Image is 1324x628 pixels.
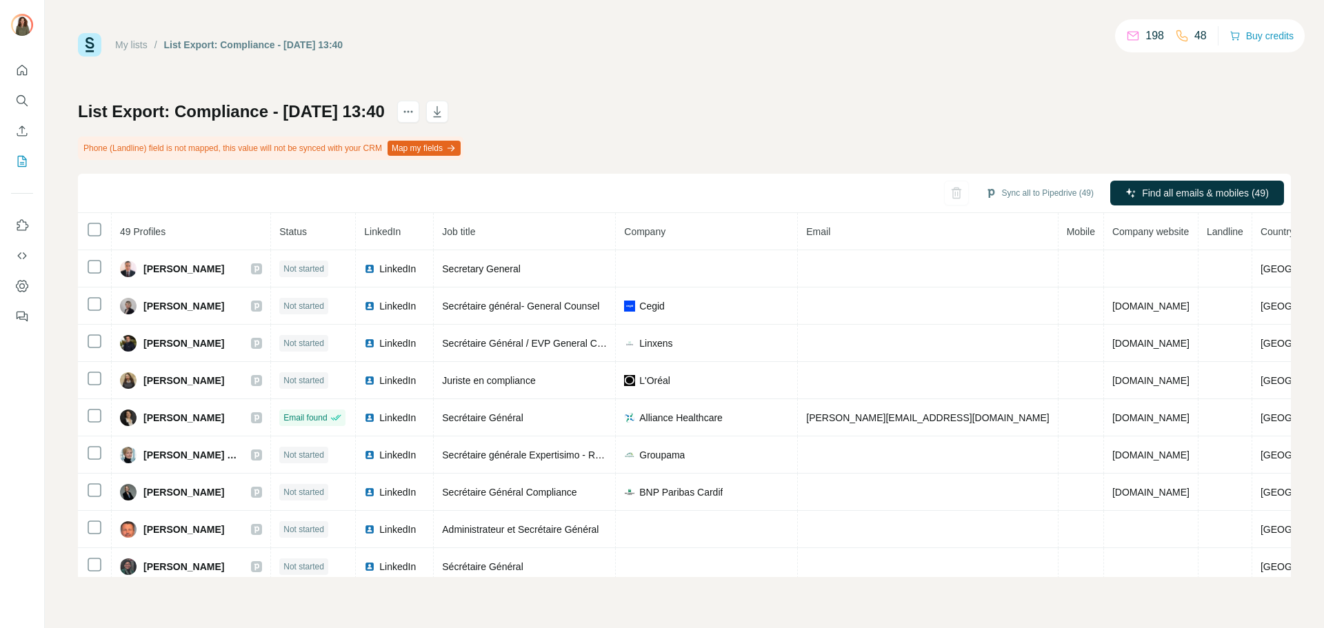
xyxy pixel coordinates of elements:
span: Not started [283,300,324,312]
span: Country [1261,226,1294,237]
a: My lists [115,39,148,50]
span: [PERSON_NAME] [143,485,224,499]
img: company-logo [624,301,635,312]
span: Sécrétaire Général [442,561,523,572]
button: Find all emails & mobiles (49) [1110,181,1284,205]
span: LinkedIn [379,560,416,574]
img: LinkedIn logo [364,524,375,535]
span: Find all emails & mobiles (49) [1142,186,1269,200]
img: company-logo [624,487,635,498]
img: LinkedIn logo [364,487,375,498]
span: Secrétaire Général Compliance [442,487,576,498]
img: LinkedIn logo [364,561,375,572]
img: LinkedIn logo [364,412,375,423]
span: Secrétaire générale Expertisimo - Responsable Etudes, Instances, Agréments et Démarche Durable [442,449,870,460]
button: My lists [11,149,33,174]
span: Not started [283,337,324,350]
h1: List Export: Compliance - [DATE] 13:40 [78,101,385,123]
img: Avatar [120,484,137,500]
span: [PERSON_NAME] [143,336,224,350]
button: Enrich CSV [11,119,33,143]
span: Company [624,226,665,237]
img: company-logo [624,449,635,460]
img: Avatar [120,409,137,426]
li: / [154,38,157,52]
span: [PERSON_NAME] [143,523,224,536]
span: Mobile [1067,226,1095,237]
button: Map my fields [388,141,461,156]
span: [DOMAIN_NAME] [1112,487,1190,498]
span: Not started [283,374,324,387]
button: Dashboard [11,274,33,298]
span: Secrétaire Général / EVP General Counsel & Chief Compliance Officer [442,338,744,349]
span: LinkedIn [379,374,416,387]
button: Sync all to Pipedrive (49) [976,183,1103,203]
img: Avatar [120,447,137,463]
span: Secrétaire Général [442,412,523,423]
img: LinkedIn logo [364,449,375,460]
img: LinkedIn logo [364,263,375,274]
span: LinkedIn [379,448,416,462]
div: List Export: Compliance - [DATE] 13:40 [164,38,343,52]
span: Email [806,226,830,237]
span: [PERSON_NAME] [143,411,224,425]
span: [DOMAIN_NAME] [1112,375,1190,386]
img: LinkedIn logo [364,375,375,386]
span: [PERSON_NAME] Derail [143,448,237,462]
span: Not started [283,449,324,461]
p: 198 [1145,28,1164,44]
img: Avatar [120,335,137,352]
img: Avatar [11,14,33,36]
span: Job title [442,226,475,237]
span: LinkedIn [379,411,416,425]
button: Buy credits [1230,26,1294,45]
span: LinkedIn [379,523,416,536]
span: [DOMAIN_NAME] [1112,412,1190,423]
button: actions [397,101,419,123]
span: [PERSON_NAME] [143,262,224,276]
img: company-logo [624,338,635,349]
span: Not started [283,486,324,498]
span: Not started [283,523,324,536]
span: Alliance Healthcare [639,411,723,425]
span: Not started [283,263,324,275]
img: company-logo [624,412,635,423]
span: Not started [283,560,324,573]
span: LinkedIn [379,336,416,350]
span: Juriste en compliance [442,375,535,386]
button: Search [11,88,33,113]
span: Status [279,226,307,237]
img: Avatar [120,558,137,575]
span: LinkedIn [379,485,416,499]
span: Secrétaire général- General Counsel [442,301,599,312]
img: Avatar [120,298,137,314]
img: company-logo [624,375,635,386]
span: LinkedIn [379,262,416,276]
img: Avatar [120,521,137,538]
button: Use Surfe on LinkedIn [11,213,33,238]
span: [PERSON_NAME][EMAIL_ADDRESS][DOMAIN_NAME] [806,412,1049,423]
span: [DOMAIN_NAME] [1112,449,1190,460]
img: Avatar [120,261,137,277]
p: 48 [1194,28,1207,44]
span: Landline [1207,226,1243,237]
img: LinkedIn logo [364,338,375,349]
span: LinkedIn [364,226,401,237]
img: LinkedIn logo [364,301,375,312]
span: Groupama [639,448,685,462]
button: Feedback [11,304,33,329]
img: Surfe Logo [78,33,101,57]
span: LinkedIn [379,299,416,313]
span: Email found [283,412,327,424]
span: [DOMAIN_NAME] [1112,338,1190,349]
span: [PERSON_NAME] [143,560,224,574]
span: Cegid [639,299,665,313]
span: [PERSON_NAME] [143,299,224,313]
span: L'Oréal [639,374,670,387]
span: [DOMAIN_NAME] [1112,301,1190,312]
button: Use Surfe API [11,243,33,268]
span: [PERSON_NAME] [143,374,224,387]
span: Linxens [639,336,672,350]
span: BNP Paribas Cardif [639,485,723,499]
span: Administrateur et Secrétaire Général [442,524,599,535]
